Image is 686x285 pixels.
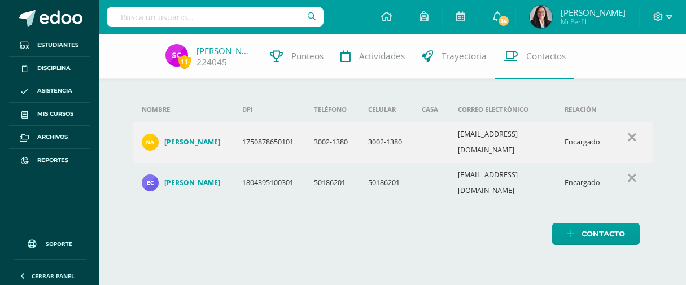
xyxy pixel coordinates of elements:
h4: [PERSON_NAME] [164,178,220,187]
th: Correo electrónico [449,97,556,122]
img: a1e1da21f2b11128ddd00258e8ea5c05.png [142,174,159,191]
a: Contacto [552,223,640,245]
a: Archivos [9,126,90,149]
td: 50186201 [305,163,359,203]
a: Soporte [14,229,86,256]
th: Teléfono [305,97,359,122]
th: Casa [413,97,448,122]
a: Trayectoria [413,34,495,79]
th: Nombre [133,97,233,122]
span: Contactos [526,50,566,62]
td: [EMAIL_ADDRESS][DOMAIN_NAME] [449,163,556,203]
td: 1804395100301 [233,163,305,203]
a: [PERSON_NAME] [142,174,224,191]
img: f210e724cc6ddf03ecce64e5a3f3212a.png [142,134,159,151]
span: Trayectoria [442,50,487,62]
a: Mis cursos [9,103,90,126]
span: Mis cursos [37,109,73,119]
span: 14 [497,15,510,27]
a: [PERSON_NAME] [142,134,224,151]
a: Reportes [9,149,90,172]
td: Encargado [556,122,611,163]
h4: [PERSON_NAME] [164,138,220,147]
a: Disciplina [9,57,90,80]
a: Asistencia [9,80,90,103]
td: [EMAIL_ADDRESS][DOMAIN_NAME] [449,122,556,163]
span: Reportes [37,156,68,165]
a: Contactos [495,34,574,79]
span: Actividades [359,50,405,62]
span: Asistencia [37,86,72,95]
td: 1750878650101 [233,122,305,163]
td: 50186201 [359,163,413,203]
span: Mi Perfil [561,17,626,27]
th: Relación [556,97,611,122]
span: Estudiantes [37,41,78,50]
img: e59fc54092a149c36e3289945ee1d5ba.png [165,44,188,67]
td: 3002-1380 [359,122,413,163]
a: 224045 [196,56,227,68]
a: Estudiantes [9,34,90,57]
span: Cerrar panel [32,272,75,280]
a: Actividades [332,34,413,79]
span: 11 [178,55,191,69]
td: 3002-1380 [305,122,359,163]
a: [PERSON_NAME] [196,45,253,56]
img: e273bec5909437e5d5b2daab1002684b.png [530,6,552,28]
td: Encargado [556,163,611,203]
span: Contacto [582,223,625,244]
th: Celular [359,97,413,122]
span: [PERSON_NAME] [561,7,626,18]
span: Soporte [46,240,72,248]
th: DPI [233,97,305,122]
input: Busca un usuario... [107,7,324,27]
span: Punteos [291,50,324,62]
a: Punteos [261,34,332,79]
span: Archivos [37,133,68,142]
span: Disciplina [37,64,71,73]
